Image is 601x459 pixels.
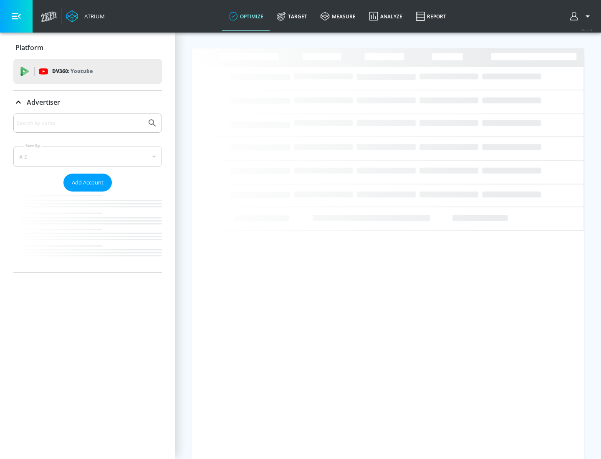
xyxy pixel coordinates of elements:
[362,1,409,31] a: Analyze
[13,91,162,114] div: Advertiser
[13,59,162,84] div: DV360: Youtube
[24,143,42,149] label: Sort By
[66,10,105,23] a: Atrium
[222,1,270,31] a: optimize
[409,1,453,31] a: Report
[17,118,143,129] input: Search by name
[314,1,362,31] a: measure
[52,67,93,76] p: DV360:
[63,174,112,192] button: Add Account
[270,1,314,31] a: Target
[15,43,43,52] p: Platform
[27,98,60,107] p: Advertiser
[71,67,93,76] p: Youtube
[581,28,593,32] span: v 4.25.4
[72,178,104,187] span: Add Account
[13,113,162,272] div: Advertiser
[13,192,162,272] nav: list of Advertiser
[13,36,162,59] div: Platform
[13,146,162,167] div: A-Z
[81,13,105,20] div: Atrium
